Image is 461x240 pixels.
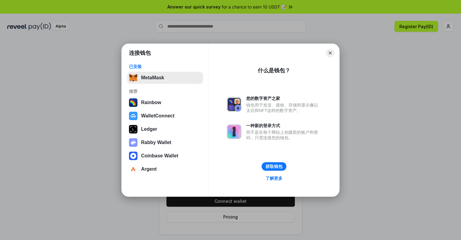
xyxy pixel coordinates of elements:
div: 而不是在每个网站上创建新的账户和密码，只需连接您的钱包。 [246,130,321,140]
h1: 连接钱包 [129,49,151,57]
div: 已安装 [129,64,201,69]
div: 什么是钱包？ [258,67,290,74]
div: 您的数字资产之家 [246,96,321,101]
button: Rabby Wallet [127,136,203,149]
img: svg+xml,%3Csvg%20xmlns%3D%22http%3A%2F%2Fwww.w3.org%2F2000%2Fsvg%22%20fill%3D%22none%22%20viewBox... [227,97,241,112]
button: 获取钱包 [262,162,286,171]
button: WalletConnect [127,110,203,122]
button: MetaMask [127,72,203,84]
img: svg+xml,%3Csvg%20width%3D%2228%22%20height%3D%2228%22%20viewBox%3D%220%200%2028%2028%22%20fill%3D... [129,165,137,173]
button: Argent [127,163,203,175]
div: 一种新的登录方式 [246,123,321,128]
a: 了解更多 [262,174,286,182]
button: Ledger [127,123,203,135]
img: svg+xml,%3Csvg%20width%3D%2228%22%20height%3D%2228%22%20viewBox%3D%220%200%2028%2028%22%20fill%3D... [129,112,137,120]
div: 钱包用于发送、接收、存储和显示像以太坊和NFT这样的数字资产。 [246,102,321,113]
img: svg+xml,%3Csvg%20fill%3D%22none%22%20height%3D%2233%22%20viewBox%3D%220%200%2035%2033%22%20width%... [129,74,137,82]
button: Rainbow [127,97,203,109]
button: Coinbase Wallet [127,150,203,162]
div: Rainbow [141,100,161,105]
img: svg+xml,%3Csvg%20xmlns%3D%22http%3A%2F%2Fwww.w3.org%2F2000%2Fsvg%22%20width%3D%2228%22%20height%3... [129,125,137,133]
div: Ledger [141,127,157,132]
button: Close [326,49,334,57]
div: Coinbase Wallet [141,153,178,159]
div: Argent [141,166,157,172]
div: 推荐 [129,89,201,94]
div: Rabby Wallet [141,140,171,145]
img: svg+xml,%3Csvg%20xmlns%3D%22http%3A%2F%2Fwww.w3.org%2F2000%2Fsvg%22%20fill%3D%22none%22%20viewBox... [227,124,241,139]
div: MetaMask [141,75,164,81]
img: svg+xml,%3Csvg%20xmlns%3D%22http%3A%2F%2Fwww.w3.org%2F2000%2Fsvg%22%20fill%3D%22none%22%20viewBox... [129,138,137,147]
img: svg+xml,%3Csvg%20width%3D%22120%22%20height%3D%22120%22%20viewBox%3D%220%200%20120%20120%22%20fil... [129,98,137,107]
div: 获取钱包 [266,164,282,169]
div: 了解更多 [266,176,282,181]
img: svg+xml,%3Csvg%20width%3D%2228%22%20height%3D%2228%22%20viewBox%3D%220%200%2028%2028%22%20fill%3D... [129,152,137,160]
div: WalletConnect [141,113,175,119]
